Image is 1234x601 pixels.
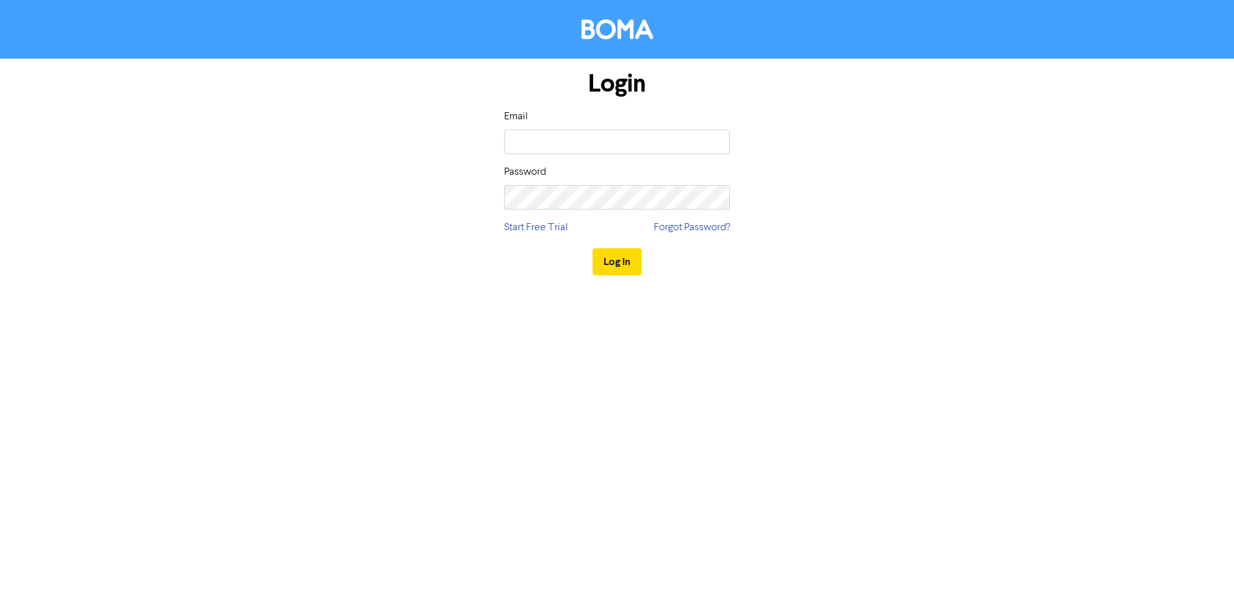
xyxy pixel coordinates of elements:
[504,69,730,99] h1: Login
[592,248,642,275] button: Log In
[504,164,546,180] label: Password
[1169,539,1234,601] iframe: Chat Widget
[654,220,730,235] a: Forgot Password?
[582,19,653,39] img: BOMA Logo
[504,109,528,124] label: Email
[504,220,568,235] a: Start Free Trial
